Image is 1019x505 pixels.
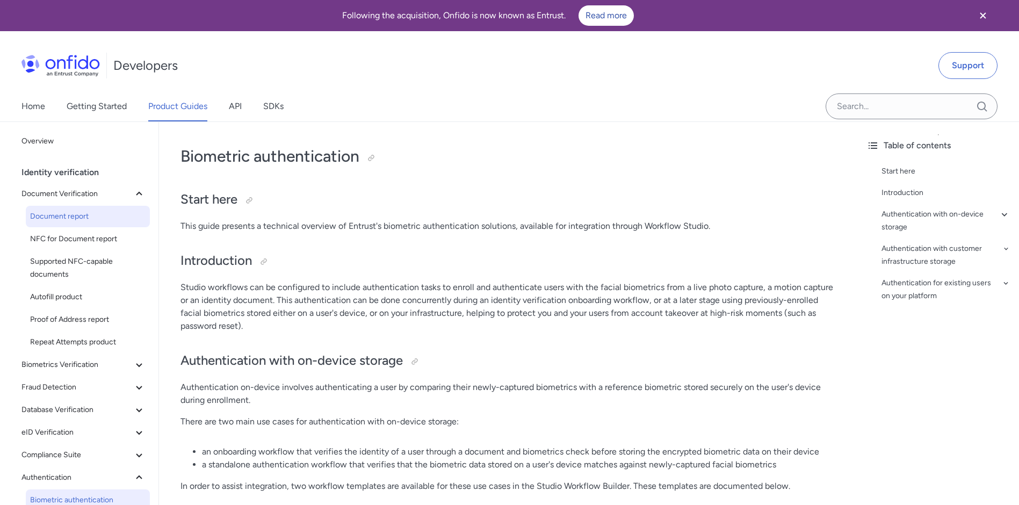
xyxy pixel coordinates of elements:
[17,354,150,376] button: Biometrics Verification
[963,2,1003,29] button: Close banner
[180,252,836,270] h2: Introduction
[21,471,133,484] span: Authentication
[30,233,146,246] span: NFC for Document report
[202,445,836,458] li: an onboarding workflow that verifies the identity of a user through a document and biometrics che...
[881,208,1010,234] a: Authentication with on-device storage
[113,57,178,74] h1: Developers
[30,210,146,223] span: Document report
[17,467,150,488] button: Authentication
[26,206,150,227] a: Document report
[21,381,133,394] span: Fraud Detection
[180,352,836,370] h2: Authentication with on-device storage
[21,403,133,416] span: Database Verification
[977,9,989,22] svg: Close banner
[180,281,836,333] p: Studio workflows can be configured to include authentication tasks to enroll and authenticate use...
[17,422,150,443] button: eID Verification
[17,399,150,421] button: Database Verification
[21,91,45,121] a: Home
[881,165,1010,178] a: Start here
[13,5,963,26] div: Following the acquisition, Onfido is now known as Entrust.
[21,426,133,439] span: eID Verification
[21,358,133,371] span: Biometrics Verification
[17,377,150,398] button: Fraud Detection
[180,381,836,407] p: Authentication on-device involves authenticating a user by comparing their newly-captured biometr...
[180,220,836,233] p: This guide presents a technical overview of Entrust's biometric authentication solutions, availab...
[180,146,836,167] h1: Biometric authentication
[17,131,150,152] a: Overview
[229,91,242,121] a: API
[938,52,998,79] a: Support
[21,162,154,183] div: Identity verification
[826,93,998,119] input: Onfido search input field
[30,291,146,304] span: Autofill product
[26,309,150,330] a: Proof of Address report
[30,336,146,349] span: Repeat Attempts product
[579,5,634,26] a: Read more
[26,286,150,308] a: Autofill product
[30,313,146,326] span: Proof of Address report
[21,187,133,200] span: Document Verification
[148,91,207,121] a: Product Guides
[881,277,1010,302] a: Authentication for existing users on your platform
[866,139,1010,152] div: Table of contents
[180,415,836,428] p: There are two main use cases for authentication with on-device storage:
[26,228,150,250] a: NFC for Document report
[180,480,836,493] p: In order to assist integration, two workflow templates are available for these use cases in the S...
[67,91,127,121] a: Getting Started
[180,191,836,209] h2: Start here
[21,449,133,461] span: Compliance Suite
[881,242,1010,268] a: Authentication with customer infrastructure storage
[21,135,146,148] span: Overview
[17,183,150,205] button: Document Verification
[30,255,146,281] span: Supported NFC-capable documents
[17,444,150,466] button: Compliance Suite
[26,251,150,285] a: Supported NFC-capable documents
[202,458,836,471] li: a standalone authentication workflow that verifies that the biometric data stored on a user's dev...
[21,55,100,76] img: Onfido Logo
[26,331,150,353] a: Repeat Attempts product
[881,186,1010,199] a: Introduction
[263,91,284,121] a: SDKs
